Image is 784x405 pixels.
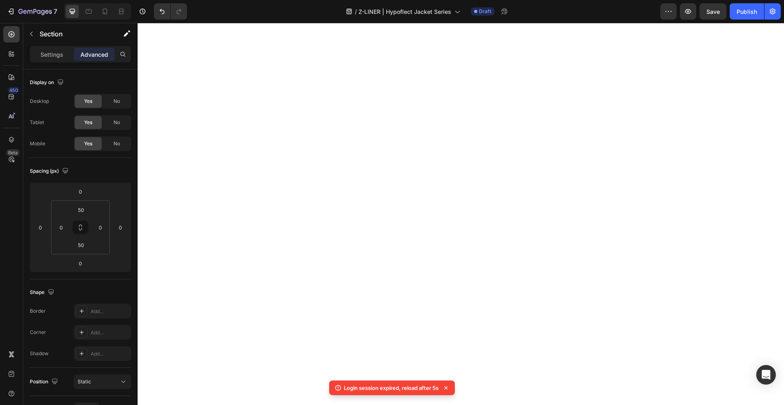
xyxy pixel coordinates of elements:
div: Add... [91,308,129,315]
span: Static [78,378,91,385]
span: No [114,140,120,147]
span: Draft [479,8,491,15]
span: Save [706,8,720,15]
button: Static [74,374,131,389]
input: 50px [73,239,89,251]
div: Shape [30,287,56,298]
button: 7 [3,3,61,20]
input: 0 [72,185,89,198]
span: / [355,7,357,16]
span: Yes [84,119,92,126]
div: Beta [6,149,20,156]
p: Settings [40,50,63,59]
div: Display on [30,77,65,88]
div: Shadow [30,350,49,357]
button: Save [699,3,726,20]
span: No [114,119,120,126]
div: Add... [91,350,129,358]
div: Undo/Redo [154,3,187,20]
div: Open Intercom Messenger [756,365,776,385]
div: Corner [30,329,46,336]
p: Advanced [80,50,108,59]
p: 7 [53,7,57,16]
button: Publish [730,3,764,20]
div: Add... [91,329,129,336]
div: Border [30,307,46,315]
input: 0px [55,221,67,234]
div: 450 [8,87,20,93]
iframe: Design area [138,23,784,405]
div: Spacing (px) [30,166,70,177]
p: Section [40,29,107,39]
span: Yes [84,140,92,147]
input: 0 [114,221,127,234]
span: No [114,98,120,105]
span: Yes [84,98,92,105]
input: 0 [72,257,89,269]
input: 50px [73,204,89,216]
input: 0 [34,221,47,234]
span: Z-LINER | Hypoflect Jacket Series [359,7,451,16]
p: Login session expired, reload after 5s [344,384,439,392]
div: Position [30,376,60,387]
div: Publish [737,7,757,16]
div: Tablet [30,119,44,126]
div: Desktop [30,98,49,105]
div: Mobile [30,140,45,147]
input: 0px [94,221,107,234]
